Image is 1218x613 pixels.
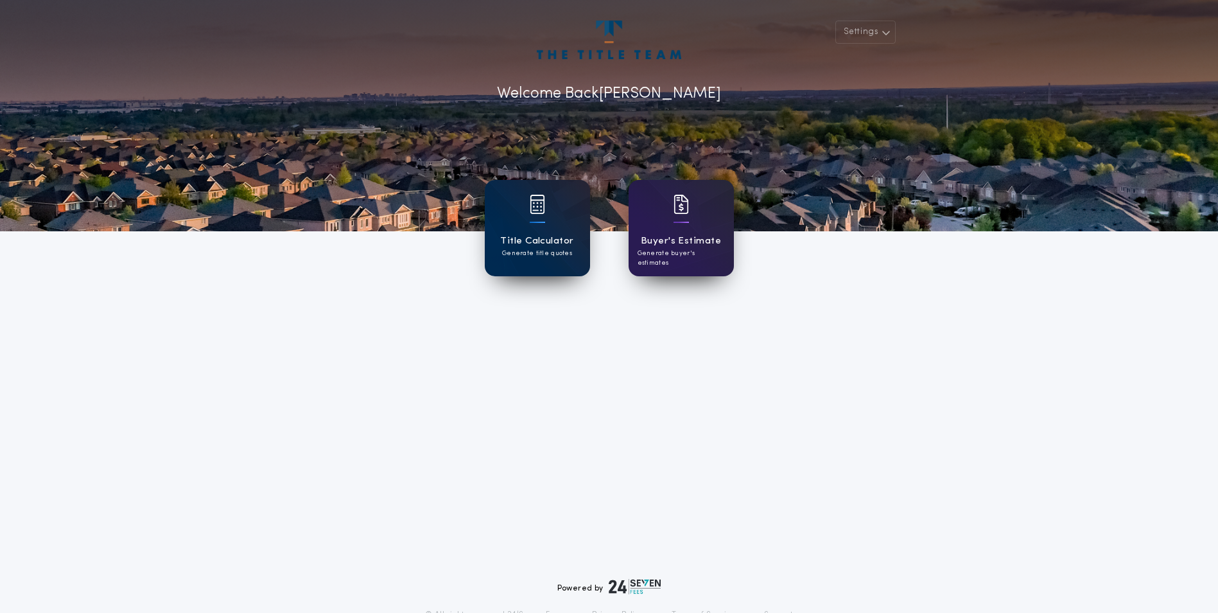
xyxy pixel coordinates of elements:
h1: Buyer's Estimate [641,234,721,249]
h1: Title Calculator [500,234,573,249]
p: Generate buyer's estimates [638,249,725,268]
img: card icon [674,195,689,214]
a: card iconBuyer's EstimateGenerate buyer's estimates [629,180,734,276]
p: Welcome Back [PERSON_NAME] [497,82,721,105]
div: Powered by [557,579,661,594]
img: card icon [530,195,545,214]
a: card iconTitle CalculatorGenerate title quotes [485,180,590,276]
button: Settings [835,21,896,44]
img: account-logo [537,21,681,59]
p: Generate title quotes [502,249,572,258]
img: logo [609,579,661,594]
